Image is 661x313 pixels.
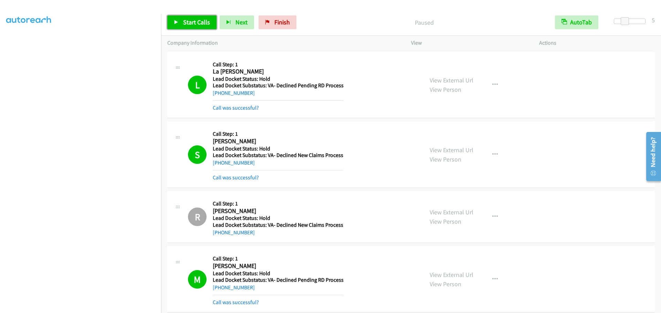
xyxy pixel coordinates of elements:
h2: [PERSON_NAME] [213,137,341,145]
h5: Lead Docket Status: Hold [213,76,344,82]
a: Call was successful? [213,174,259,181]
h1: S [188,145,207,164]
a: View External Url [430,146,473,154]
h5: Lead Docket Substatus: VA- Declined New Claims Process [213,152,343,159]
span: Start Calls [183,18,210,26]
div: 5 [652,15,655,25]
h1: R [188,208,207,226]
a: Call was successful? [213,104,259,111]
h5: Lead Docket Status: Hold [213,215,343,222]
h2: La [PERSON_NAME] [213,68,341,76]
h5: Call Step: 1 [213,131,343,137]
a: [PHONE_NUMBER] [213,229,255,236]
p: Company Information [167,39,399,47]
span: Next [235,18,248,26]
a: [PHONE_NUMBER] [213,159,255,166]
iframe: Resource Center [641,129,661,184]
a: Finish [259,15,296,29]
a: View Person [430,217,461,225]
button: Next [220,15,254,29]
h5: Call Step: 1 [213,255,344,262]
a: View External Url [430,271,473,279]
a: View Person [430,155,461,163]
a: View Person [430,86,461,93]
p: View [411,39,527,47]
h5: Call Step: 1 [213,61,344,68]
h5: Lead Docket Status: Hold [213,270,344,277]
span: Finish [274,18,290,26]
a: View External Url [430,76,473,84]
a: Start Calls [167,15,217,29]
button: AutoTab [555,15,598,29]
h5: Call Step: 1 [213,200,343,207]
h5: Lead Docket Substatus: VA- Declined New Claims Process [213,222,343,228]
a: [PHONE_NUMBER] [213,90,255,96]
h5: Lead Docket Substatus: VA- Declined Pending RD Process [213,82,344,89]
h5: Lead Docket Substatus: VA- Declined Pending RD Process [213,277,344,283]
p: Actions [539,39,655,47]
a: Call was successful? [213,299,259,305]
a: View Person [430,280,461,288]
p: Paused [306,18,543,27]
h2: [PERSON_NAME] [213,262,344,270]
h1: L [188,76,207,94]
h2: [PERSON_NAME] [213,207,341,215]
a: View External Url [430,208,473,216]
h1: M [188,270,207,289]
h5: Lead Docket Status: Hold [213,145,343,152]
a: [PHONE_NUMBER] [213,284,255,291]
